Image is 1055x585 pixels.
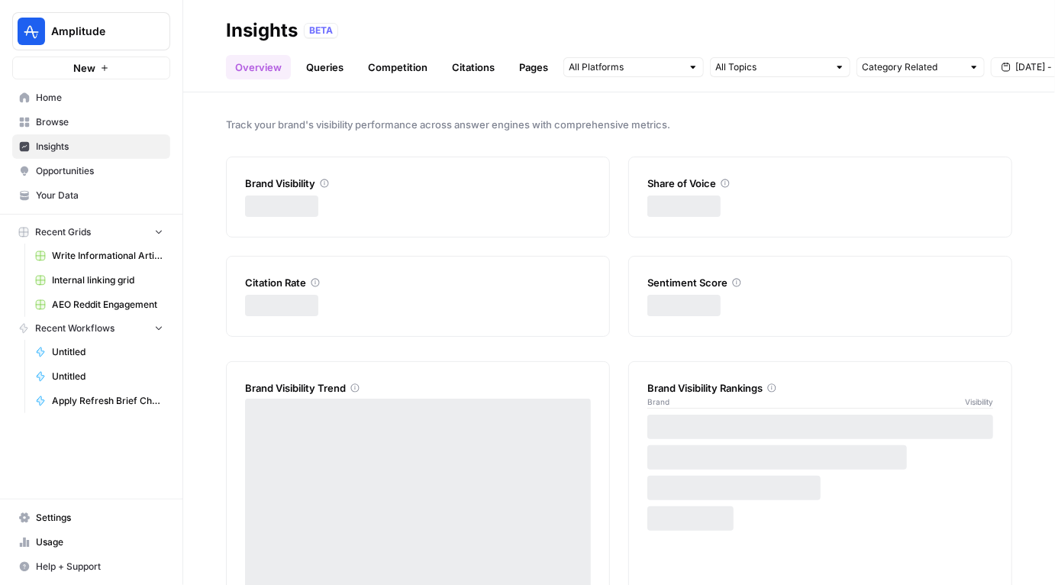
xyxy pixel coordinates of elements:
a: AEO Reddit Engagement [28,292,170,317]
div: Sentiment Score [647,275,993,290]
a: Write Informational Article [28,244,170,268]
a: Apply Refresh Brief Changes [28,389,170,413]
div: BETA [304,23,338,38]
span: Browse [36,115,163,129]
a: Pages [510,55,557,79]
button: Recent Workflows [12,317,170,340]
a: Browse [12,110,170,134]
span: Track your brand's visibility performance across answer engines with comprehensive metrics. [226,117,1012,132]
a: Untitled [28,340,170,364]
input: All Platforms [569,60,682,75]
span: Visibility [965,396,993,408]
span: Recent Workflows [35,322,115,335]
div: Citation Rate [245,275,591,290]
button: Workspace: Amplitude [12,12,170,50]
div: Brand Visibility Trend [245,380,591,396]
span: Opportunities [36,164,163,178]
a: Insights [12,134,170,159]
span: Write Informational Article [52,249,163,263]
span: Untitled [52,370,163,383]
a: Competition [359,55,437,79]
span: Settings [36,511,163,525]
div: Brand Visibility Rankings [647,380,993,396]
a: Citations [443,55,504,79]
span: AEO Reddit Engagement [52,298,163,312]
a: Usage [12,530,170,554]
a: Your Data [12,183,170,208]
div: Insights [226,18,298,43]
span: Your Data [36,189,163,202]
a: Home [12,86,170,110]
input: Category Related [862,60,963,75]
input: All Topics [715,60,828,75]
a: Overview [226,55,291,79]
span: Help + Support [36,560,163,574]
div: Brand Visibility [245,176,591,191]
button: Recent Grids [12,221,170,244]
a: Queries [297,55,353,79]
span: Usage [36,535,163,549]
span: Insights [36,140,163,154]
span: Recent Grids [35,225,91,239]
div: Share of Voice [647,176,993,191]
span: Amplitude [51,24,144,39]
span: New [73,60,95,76]
a: Internal linking grid [28,268,170,292]
span: Brand [647,396,669,408]
img: Amplitude Logo [18,18,45,45]
span: Untitled [52,345,163,359]
a: Opportunities [12,159,170,183]
a: Untitled [28,364,170,389]
span: Home [36,91,163,105]
span: Apply Refresh Brief Changes [52,394,163,408]
button: Help + Support [12,554,170,579]
button: New [12,57,170,79]
span: Internal linking grid [52,273,163,287]
a: Settings [12,506,170,530]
